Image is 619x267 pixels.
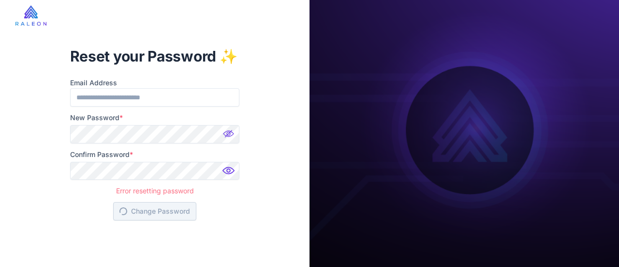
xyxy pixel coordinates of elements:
button: Change Password [113,202,196,220]
img: raleon-logo-whitebg.9aac0268.jpg [15,5,46,26]
img: Password hidden [220,127,239,146]
h1: Reset your Password ✨ [70,47,240,66]
img: Password hidden [220,164,239,183]
label: Confirm Password [70,149,240,160]
label: Email Address [70,78,240,88]
div: Error resetting password [70,182,240,196]
label: New Password [70,112,240,123]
